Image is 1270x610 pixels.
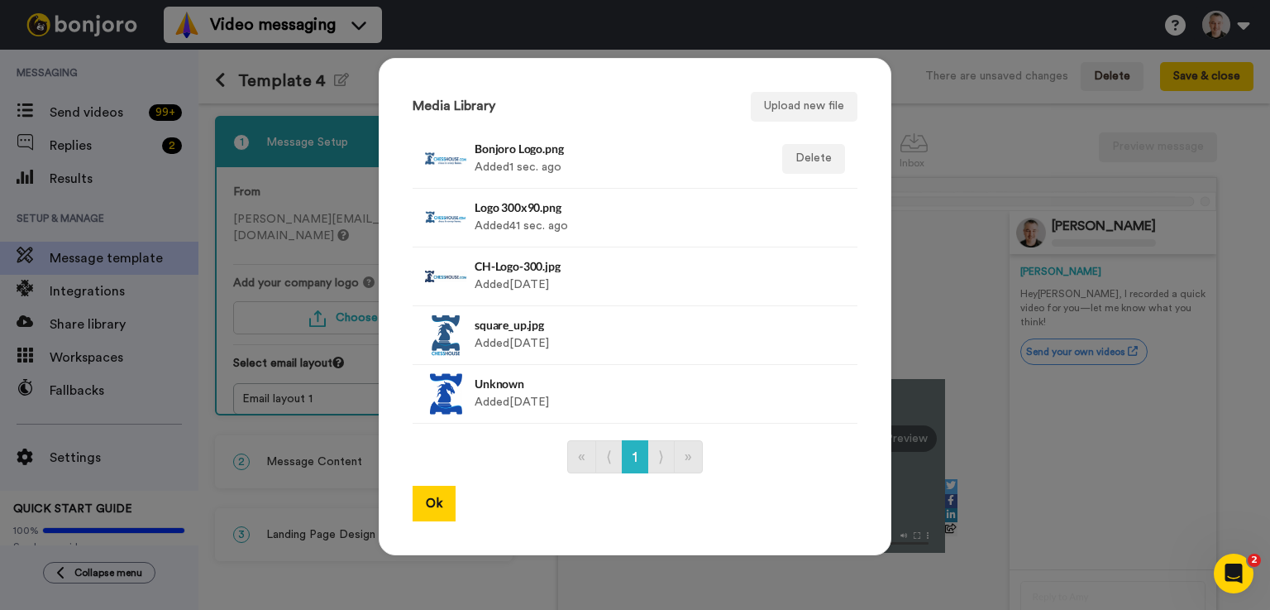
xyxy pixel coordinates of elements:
button: Upload new file [751,92,857,122]
h3: Media Library [413,99,495,114]
a: Go to page number 1 [622,440,648,473]
span: 2 [1248,554,1261,567]
div: Added 1 sec. ago [475,138,760,180]
a: Go to previous page [595,440,623,473]
h4: CH-Logo-300.jpg [475,260,760,272]
div: Added 41 sec. ago [475,197,760,238]
div: Added [DATE] [475,373,760,415]
a: Go to first page [567,440,596,473]
h4: Unknown [475,377,760,390]
h4: Logo 300x90.png [475,201,760,214]
button: Delete [782,144,845,174]
iframe: Intercom live chat [1214,554,1253,593]
div: Added [DATE] [475,315,760,356]
h4: square_up.jpg [475,319,760,331]
button: Ok [413,486,456,521]
a: Go to next page [647,440,675,473]
h4: Bonjoro Logo.png [475,142,760,155]
div: Added [DATE] [475,256,760,297]
a: Go to last page [674,440,703,473]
